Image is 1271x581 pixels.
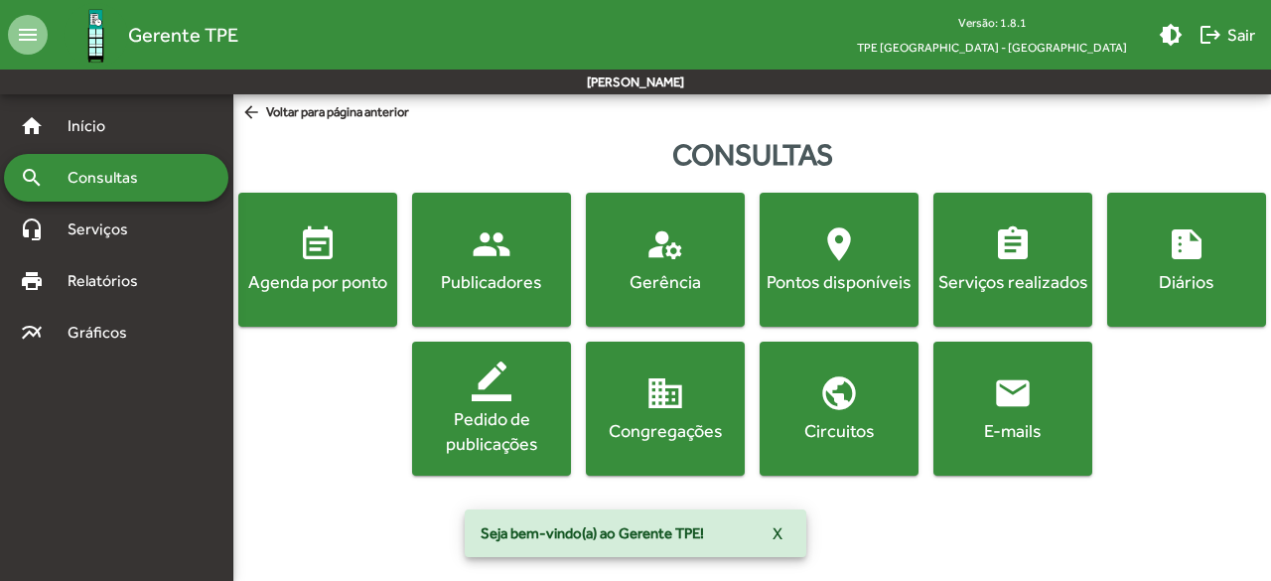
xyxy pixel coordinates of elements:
span: TPE [GEOGRAPHIC_DATA] - [GEOGRAPHIC_DATA] [841,35,1143,60]
mat-icon: search [20,166,44,190]
button: Diários [1107,193,1266,327]
div: E-mails [937,418,1088,443]
mat-icon: headset_mic [20,218,44,241]
span: Gráficos [56,321,154,345]
button: Pedido de publicações [412,342,571,476]
mat-icon: border_color [472,362,511,401]
span: Relatórios [56,269,164,293]
a: Gerente TPE [48,3,238,68]
button: Pontos disponíveis [760,193,918,327]
button: X [757,515,798,551]
mat-icon: brightness_medium [1159,23,1183,47]
button: Gerência [586,193,745,327]
mat-icon: manage_accounts [645,224,685,264]
span: Voltar para página anterior [241,102,409,124]
mat-icon: public [819,373,859,413]
mat-icon: domain [645,373,685,413]
mat-icon: logout [1199,23,1222,47]
button: Circuitos [760,342,918,476]
mat-icon: menu [8,15,48,55]
button: Congregações [586,342,745,476]
div: Agenda por ponto [242,269,393,294]
span: Seja bem-vindo(a) ao Gerente TPE! [481,523,704,543]
div: Versão: 1.8.1 [841,10,1143,35]
mat-icon: people [472,224,511,264]
mat-icon: print [20,269,44,293]
mat-icon: assignment [993,224,1033,264]
button: E-mails [933,342,1092,476]
div: Publicadores [416,269,567,294]
mat-icon: location_on [819,224,859,264]
span: Gerente TPE [128,19,238,51]
div: Gerência [590,269,741,294]
mat-icon: home [20,114,44,138]
button: Agenda por ponto [238,193,397,327]
button: Publicadores [412,193,571,327]
mat-icon: summarize [1167,224,1206,264]
div: Diários [1111,269,1262,294]
mat-icon: multiline_chart [20,321,44,345]
div: Pontos disponíveis [764,269,915,294]
div: Consultas [233,132,1271,177]
div: Congregações [590,418,741,443]
img: Logo [64,3,128,68]
span: Consultas [56,166,164,190]
span: X [773,515,782,551]
span: Serviços [56,218,155,241]
div: Circuitos [764,418,915,443]
div: Serviços realizados [937,269,1088,294]
button: Sair [1191,17,1263,53]
span: Sair [1199,17,1255,53]
mat-icon: arrow_back [241,102,266,124]
span: Início [56,114,134,138]
mat-icon: email [993,373,1033,413]
mat-icon: event_note [298,224,338,264]
button: Serviços realizados [933,193,1092,327]
div: Pedido de publicações [416,406,567,456]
